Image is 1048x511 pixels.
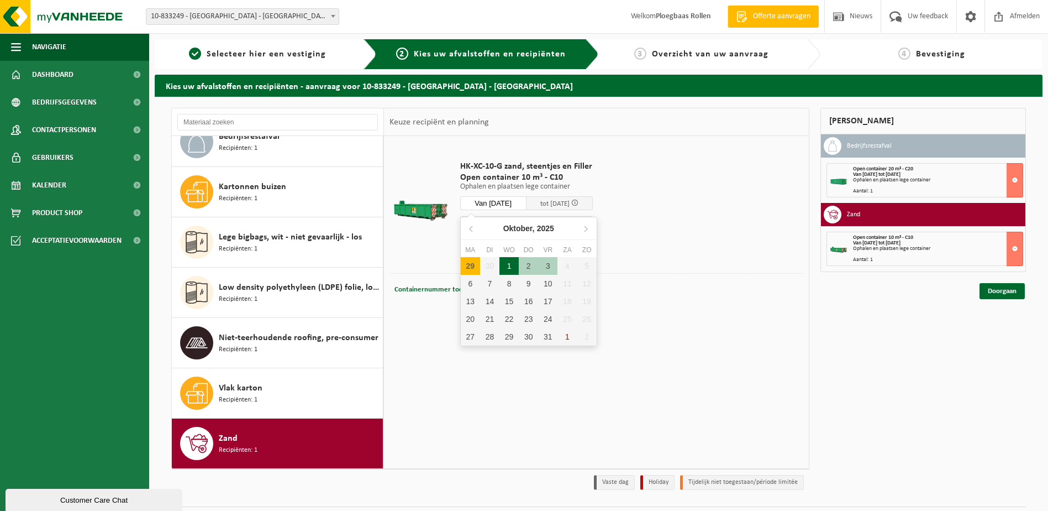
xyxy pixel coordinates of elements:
div: 21 [480,310,499,328]
div: 24 [538,310,557,328]
div: za [557,244,577,255]
span: Recipiënten: 1 [219,294,257,305]
input: Selecteer datum [460,196,526,210]
span: Bevestiging [916,50,965,59]
div: wo [499,244,519,255]
span: Kartonnen buizen [219,180,286,194]
div: di [480,244,499,255]
div: 29 [499,328,519,346]
strong: Van [DATE] tot [DATE] [853,171,900,178]
div: 30 [480,257,499,275]
li: Tijdelijk niet toegestaan/période limitée [680,475,804,490]
div: 6 [461,275,480,293]
div: 22 [499,310,519,328]
button: Kartonnen buizen Recipiënten: 1 [172,167,383,217]
iframe: chat widget [6,487,185,511]
div: 29 [461,257,480,275]
strong: Van [DATE] tot [DATE] [853,240,900,246]
span: Selecteer hier een vestiging [207,50,326,59]
span: Containernummer toevoegen(optioneel) [394,286,519,293]
span: Offerte aanvragen [750,11,813,22]
span: Dashboard [32,61,73,88]
button: Zand Recipiënten: 1 [172,419,383,468]
button: Vlak karton Recipiënten: 1 [172,368,383,419]
input: Materiaal zoeken [177,114,378,131]
div: 27 [461,328,480,346]
div: Oktober, [499,220,559,237]
div: 17 [538,293,557,310]
span: Niet-teerhoudende roofing, pre-consumer [219,331,378,345]
span: 3 [634,48,646,60]
div: 13 [461,293,480,310]
span: Bedrijfsrestafval [219,130,280,143]
span: Lege bigbags, wit - niet gevaarlijk - los [219,231,362,244]
div: Aantal: 1 [853,257,1023,263]
span: Gebruikers [32,144,73,171]
button: Lege bigbags, wit - niet gevaarlijk - los Recipiënten: 1 [172,217,383,268]
span: 4 [898,48,910,60]
a: Doorgaan [979,283,1025,299]
div: 31 [538,328,557,346]
div: zo [577,244,597,255]
div: 10 [538,275,557,293]
a: Offerte aanvragen [728,6,819,28]
span: 1 [189,48,201,60]
span: Kalender [32,171,66,199]
span: Contactpersonen [32,116,96,144]
button: Bedrijfsrestafval Recipiënten: 1 [172,117,383,167]
a: 1Selecteer hier een vestiging [160,48,355,61]
span: Low density polyethyleen (LDPE) folie, los, naturel [219,281,380,294]
div: 2 [519,257,538,275]
div: Aantal: 1 [853,189,1023,194]
i: 2025 [537,225,554,232]
strong: Ploegbaas Rollen [656,12,711,20]
span: Recipiënten: 1 [219,345,257,355]
span: Recipiënten: 1 [219,194,257,204]
button: Niet-teerhoudende roofing, pre-consumer Recipiënten: 1 [172,318,383,368]
span: HK-XC-10-G zand, steentjes en Filler [460,161,593,172]
div: vr [538,244,557,255]
div: do [519,244,538,255]
div: 20 [461,310,480,328]
span: 10-833249 - IKO NV MILIEUSTRAAT FABRIEK - ANTWERPEN [146,8,339,25]
div: 9 [519,275,538,293]
span: 10-833249 - IKO NV MILIEUSTRAAT FABRIEK - ANTWERPEN [146,9,339,24]
div: ma [461,244,480,255]
div: 14 [480,293,499,310]
span: tot [DATE] [540,200,570,207]
div: Keuze recipiënt en planning [384,108,494,136]
span: Zand [219,432,238,445]
div: 30 [519,328,538,346]
h3: Zand [847,206,860,223]
div: 28 [480,328,499,346]
span: Aantal [526,216,593,231]
div: 8 [499,275,519,293]
p: Ophalen en plaatsen lege container [460,183,593,191]
span: Overzicht van uw aanvraag [652,50,768,59]
span: Navigatie [32,33,66,61]
button: Low density polyethyleen (LDPE) folie, los, naturel Recipiënten: 1 [172,268,383,318]
span: Recipiënten: 1 [219,143,257,154]
div: 1 [499,257,519,275]
span: Recipiënten: 1 [219,395,257,405]
div: Ophalen en plaatsen lege container [853,178,1023,183]
div: 16 [519,293,538,310]
div: Ophalen en plaatsen lege container [853,246,1023,252]
span: Bedrijfsgegevens [32,88,97,116]
span: Kies uw afvalstoffen en recipiënten [414,50,566,59]
h3: Bedrijfsrestafval [847,137,892,155]
span: Product Shop [32,199,82,227]
div: 23 [519,310,538,328]
span: Recipiënten: 1 [219,445,257,456]
span: 2 [396,48,408,60]
div: 3 [538,257,557,275]
div: [PERSON_NAME] [820,108,1026,134]
li: Holiday [640,475,675,490]
div: 7 [480,275,499,293]
span: Open container 20 m³ - C20 [853,166,913,172]
span: Acceptatievoorwaarden [32,227,122,254]
span: Vlak karton [219,382,262,395]
span: Open container 10 m³ - C10 [460,172,593,183]
button: Containernummer toevoegen(optioneel) [393,282,520,298]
